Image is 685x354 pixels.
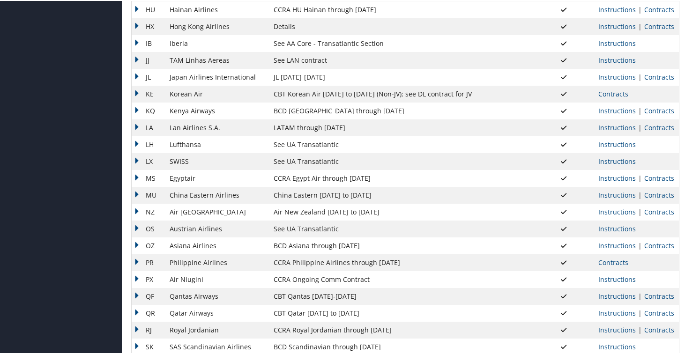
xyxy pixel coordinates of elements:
td: CBT Qatar [DATE] to [DATE] [269,304,477,321]
a: View Contracts [644,122,674,131]
td: Philippine Airlines [165,253,269,270]
td: Air [GEOGRAPHIC_DATA] [165,203,269,220]
a: View Ticketing Instructions [598,274,636,283]
a: View Ticketing Instructions [598,173,636,182]
td: CCRA HU Hainan through [DATE] [269,0,477,17]
a: View Contracts [644,190,674,199]
td: LATAM through [DATE] [269,118,477,135]
td: PR [132,253,165,270]
td: Lan Airlines S.A. [165,118,269,135]
td: BCD [GEOGRAPHIC_DATA] through [DATE] [269,102,477,118]
a: View Contracts [644,291,674,300]
td: Iberia [165,34,269,51]
a: View Contracts [644,308,674,317]
td: Hong Kong Airlines [165,17,269,34]
td: IB [132,34,165,51]
a: View Ticketing Instructions [598,240,636,249]
td: CCRA Royal Jordanian through [DATE] [269,321,477,338]
a: View Ticketing Instructions [598,55,636,64]
a: View Ticketing Instructions [598,139,636,148]
span: | [636,240,644,249]
a: View Ticketing Instructions [598,38,636,47]
td: Japan Airlines International [165,68,269,85]
td: LA [132,118,165,135]
span: | [636,4,644,13]
td: JL [DATE]-[DATE] [269,68,477,85]
span: | [636,190,644,199]
td: See LAN contract [269,51,477,68]
span: | [636,173,644,182]
td: SWISS [165,152,269,169]
a: View Contracts [644,21,674,30]
a: View Ticketing Instructions [598,122,636,131]
a: View Contracts [644,240,674,249]
td: BCD Asiana through [DATE] [269,236,477,253]
td: Air New Zealand [DATE] to [DATE] [269,203,477,220]
td: TAM Linhas Aereas [165,51,269,68]
td: QF [132,287,165,304]
td: CCRA Ongoing Comm Contract [269,270,477,287]
a: View Contracts [644,173,674,182]
a: View Contracts [598,257,628,266]
td: Lufthansa [165,135,269,152]
td: JJ [132,51,165,68]
td: HX [132,17,165,34]
td: LX [132,152,165,169]
td: PX [132,270,165,287]
td: China Eastern Airlines [165,186,269,203]
td: CCRA Egypt Air through [DATE] [269,169,477,186]
a: View Ticketing Instructions [598,206,636,215]
td: MS [132,169,165,186]
a: View Contracts [644,105,674,114]
a: View Ticketing Instructions [598,308,636,317]
a: View Contracts [644,324,674,333]
td: Qatar Airways [165,304,269,321]
td: CCRA Philippine Airlines through [DATE] [269,253,477,270]
a: View Contracts [644,4,674,13]
a: View Ticketing Instructions [598,156,636,165]
td: LH [132,135,165,152]
td: QR [132,304,165,321]
a: View Ticketing Instructions [598,291,636,300]
span: | [636,72,644,81]
td: HU [132,0,165,17]
td: KQ [132,102,165,118]
a: View Ticketing Instructions [598,341,636,350]
td: JL [132,68,165,85]
td: Qantas Airways [165,287,269,304]
td: OS [132,220,165,236]
td: Details [269,17,477,34]
a: View Ticketing Instructions [598,223,636,232]
span: | [636,291,644,300]
td: NZ [132,203,165,220]
td: Air Niugini [165,270,269,287]
a: View Ticketing Instructions [598,105,636,114]
td: KE [132,85,165,102]
span: | [636,206,644,215]
td: See UA Transatlantic [269,135,477,152]
td: CBT Korean Air [DATE] to [DATE] (Non-JV); see DL contract for JV [269,85,477,102]
a: View Contracts [598,88,628,97]
a: View Contracts [644,206,674,215]
td: CBT Qantas [DATE]-[DATE] [269,287,477,304]
td: Egyptair [165,169,269,186]
td: See UA Transatlantic [269,220,477,236]
td: Korean Air [165,85,269,102]
td: China Eastern [DATE] to [DATE] [269,186,477,203]
td: Austrian Airlines [165,220,269,236]
td: Asiana Airlines [165,236,269,253]
a: View Ticketing Instructions [598,21,636,30]
span: | [636,122,644,131]
td: MU [132,186,165,203]
a: View Ticketing Instructions [598,190,636,199]
a: View Contracts [644,72,674,81]
td: RJ [132,321,165,338]
a: View Ticketing Instructions [598,4,636,13]
td: Kenya Airways [165,102,269,118]
td: Royal Jordanian [165,321,269,338]
a: View Ticketing Instructions [598,324,636,333]
span: | [636,324,644,333]
span: | [636,308,644,317]
td: Hainan Airlines [165,0,269,17]
td: See UA Transatlantic [269,152,477,169]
